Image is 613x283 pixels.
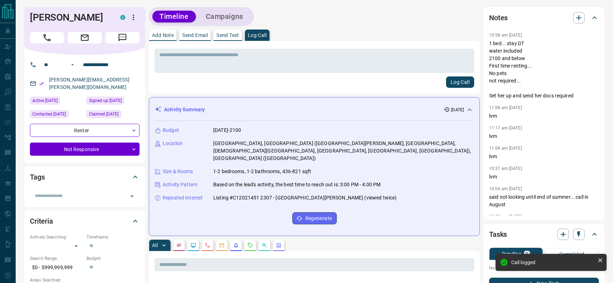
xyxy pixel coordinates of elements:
p: 0 [525,251,528,256]
p: Send Text [216,33,239,38]
p: Add Note [152,33,174,38]
span: Call [30,32,64,43]
p: said not looking until end of summer... call in August [489,193,599,208]
p: Listing #C12021451 2307 - [GEOGRAPHIC_DATA][PERSON_NAME] (viewed twice) [213,194,397,202]
p: Budget: [87,255,140,262]
p: Pending [502,251,521,256]
p: No pending tasks [489,263,599,273]
div: Thu Aug 14 2025 [30,97,83,107]
p: 10:07 am [DATE] [489,214,522,219]
svg: Emails [219,242,225,248]
span: Message [105,32,140,43]
p: lvm [489,112,599,120]
svg: Notes [176,242,182,248]
span: Claimed [DATE] [89,111,119,118]
p: Search Range: [30,255,83,262]
div: Call logged [511,260,594,265]
p: Location [163,140,183,147]
svg: Agent Actions [276,242,282,248]
p: Budget [163,127,179,134]
button: Open [68,60,77,69]
p: 11:08 am [DATE] [489,146,522,151]
p: lvm [489,133,599,140]
p: Repeated Interest [163,194,203,202]
p: Size & Rooms [163,168,193,175]
p: 10:04 am [DATE] [489,186,522,191]
div: Tasks [489,226,599,243]
p: Activity Summary [164,106,205,113]
p: Completed [559,252,585,257]
h2: Notes [489,12,508,23]
a: [PERSON_NAME][EMAIL_ADDRESS][PERSON_NAME][DOMAIN_NAME] [49,77,130,90]
p: Send Email [182,33,208,38]
span: Contacted [DATE] [32,111,66,118]
h2: Tags [30,171,44,183]
div: Renter [30,124,140,137]
p: 10:37 am [DATE] [489,166,522,171]
svg: Email Verified [39,81,44,86]
button: Open [127,191,137,201]
p: Actively Searching: [30,234,83,240]
span: Active [DATE] [32,97,58,104]
div: Wed Aug 23 2023 [87,110,140,120]
p: 1-2 bedrooms, 1-2 bathrooms, 436-821 sqft [213,168,311,175]
p: [DATE]-2100 [213,127,241,134]
div: Notes [489,9,599,26]
div: Activity Summary[DATE] [155,103,474,116]
div: Wed Apr 15 2020 [87,97,140,107]
svg: Listing Alerts [233,242,239,248]
p: 11:08 am [DATE] [489,105,522,110]
svg: Calls [205,242,210,248]
p: All [152,243,158,248]
svg: Requests [247,242,253,248]
p: Timeframe: [87,234,140,240]
h2: Tasks [489,229,507,240]
p: Based on the lead's activity, the best time to reach out is: 3:00 PM - 4:00 PM [213,181,381,188]
p: [DATE] [451,107,464,113]
p: 10:58 am [DATE] [489,33,522,38]
h2: Criteria [30,215,53,227]
button: Timeline [152,11,196,22]
svg: Lead Browsing Activity [190,242,196,248]
button: Log Call [446,76,474,88]
div: Tags [30,169,140,186]
div: Not Responsive [30,143,140,156]
div: condos.ca [120,15,125,20]
p: lvm [489,153,599,160]
button: Campaigns [199,11,250,22]
p: 11:17 am [DATE] [489,126,522,130]
span: Email [68,32,102,43]
div: Criteria [30,213,140,230]
h1: [PERSON_NAME] [30,12,110,23]
button: Regenerate [292,212,337,224]
div: Mon Aug 18 2025 [30,110,83,120]
p: 1 bed... stay DT water included 2100 and below First time renting... No pets not required... Set ... [489,40,599,100]
p: lvm [489,173,599,181]
p: [GEOGRAPHIC_DATA], [GEOGRAPHIC_DATA] ([GEOGRAPHIC_DATA][PERSON_NAME], [GEOGRAPHIC_DATA], [DEMOGRA... [213,140,474,162]
span: Signed up [DATE] [89,97,122,104]
p: $0 - $999,999,999 [30,262,83,273]
p: Log Call [248,33,267,38]
p: Activity Pattern [163,181,198,188]
svg: Opportunities [262,242,267,248]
